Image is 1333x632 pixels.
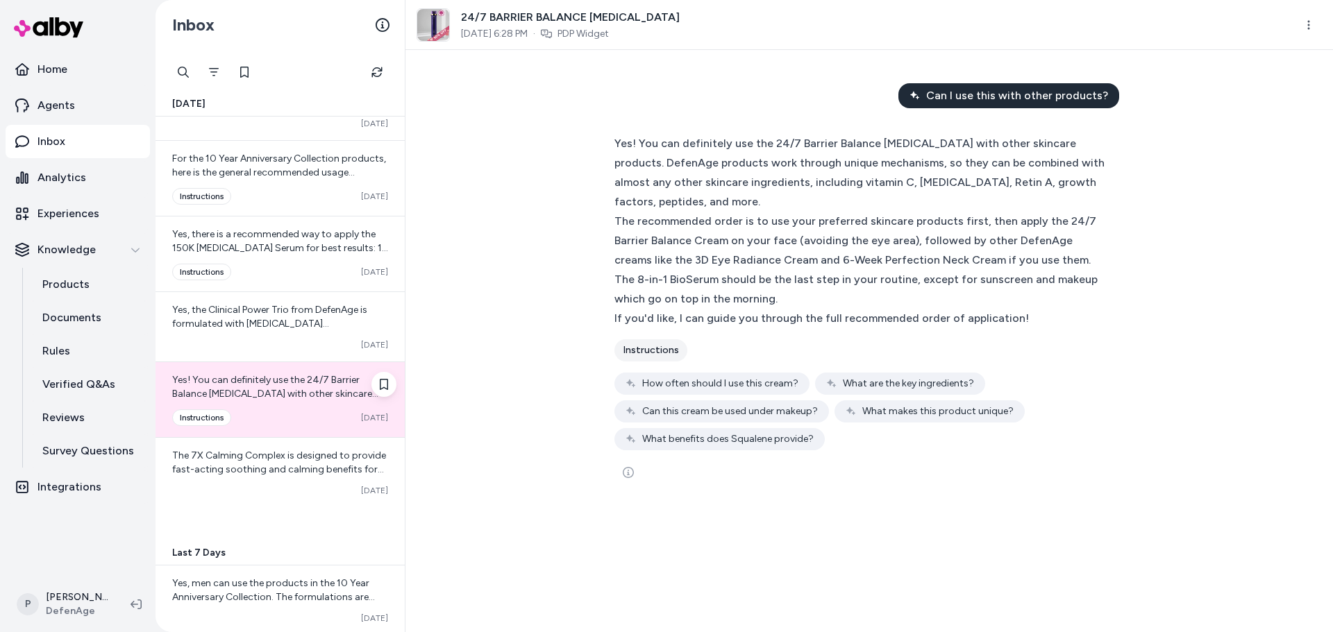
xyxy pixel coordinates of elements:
span: P [17,593,39,615]
a: Reviews [28,401,150,434]
span: · [533,27,535,41]
span: [DATE] [172,97,206,111]
p: Home [37,61,67,78]
span: Last 7 Days [172,546,226,560]
p: Survey Questions [42,443,134,459]
a: Rules [28,334,150,368]
div: The recommended order is to use your preferred skincare products first, then apply the 24/7 Barri... [614,212,1111,309]
span: What makes this product unique? [862,404,1014,418]
a: Experiences [6,197,150,230]
span: 24/7 BARRIER BALANCE [MEDICAL_DATA] [461,9,680,26]
span: [DATE] [361,118,388,129]
p: Verified Q&As [42,376,115,393]
a: Home [6,53,150,86]
a: Products [28,268,150,301]
div: instructions [172,409,231,426]
p: Integrations [37,479,101,495]
span: Yes, there is a recommended way to apply the 150K [MEDICAL_DATA] Serum for best results: 1. Dispe... [172,228,388,420]
p: Knowledge [37,241,96,258]
span: What are the key ingredients? [843,377,974,391]
p: Rules [42,343,70,359]
span: Yes, the Clinical Power Trio from DefenAge is formulated with [MEDICAL_DATA] recommendations and ... [172,304,385,538]
span: Can I use this with other products? [926,87,1108,104]
p: Agents [37,97,75,114]
a: The 7X Calming Complex is designed to provide fast-acting soothing and calming benefits for infla... [156,437,405,507]
a: Yes, the Clinical Power Trio from DefenAge is formulated with [MEDICAL_DATA] recommendations and ... [156,291,405,361]
span: What benefits does Squalene provide? [642,432,814,446]
p: [PERSON_NAME] [46,590,108,604]
a: Documents [28,301,150,334]
span: [DATE] [361,191,388,202]
p: Analytics [37,169,86,186]
p: Reviews [42,409,85,426]
h2: Inbox [172,15,215,35]
button: Knowledge [6,233,150,266]
p: Inbox [37,133,65,150]
a: Inbox [6,125,150,158]
div: Yes! You can definitely use the 24/7 Barrier Balance [MEDICAL_DATA] with other skincare products.... [614,134,1111,212]
span: [DATE] [361,339,388,350]
a: Yes, there is a recommended way to apply the 150K [MEDICAL_DATA] Serum for best results: 1. Dispe... [156,216,405,291]
a: For the 10 Year Anniversary Collection products, here is the general recommended usage frequency:... [156,140,405,216]
button: Refresh [363,58,391,86]
div: If you'd like, I can guide you through the full recommended order of application! [614,309,1111,328]
a: Verified Q&As [28,368,150,401]
span: Can this cream be used under makeup? [642,404,818,418]
span: How often should I use this cream? [642,377,798,391]
a: Analytics [6,161,150,194]
div: instructions [172,188,231,205]
div: instructions [172,264,231,280]
p: Documents [42,309,101,326]
span: [DATE] [361,485,388,496]
button: See more [614,459,642,486]
span: DefenAge [46,604,108,618]
a: PDP Widget [557,27,609,41]
span: Yes! You can definitely use the 24/7 Barrier Balance [MEDICAL_DATA] with other skincare products.... [172,374,388,622]
a: Yes! You can definitely use the 24/7 Barrier Balance [MEDICAL_DATA] with other skincare products.... [156,361,405,437]
a: Agents [6,89,150,122]
span: [DATE] [361,613,388,624]
button: Filter [200,58,228,86]
span: [DATE] 6:28 PM [461,27,528,41]
button: P[PERSON_NAME]DefenAge [8,582,119,626]
a: Survey Questions [28,434,150,468]
img: 247_barrier_balance_age-repair_cream.png [417,9,449,41]
span: For the 10 Year Anniversary Collection products, here is the general recommended usage frequency:... [172,153,387,456]
span: [DATE] [361,412,388,423]
a: Integrations [6,470,150,504]
p: Products [42,276,90,293]
img: alby Logo [14,17,83,37]
p: Experiences [37,205,99,222]
div: instructions [614,339,687,361]
span: [DATE] [361,266,388,277]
